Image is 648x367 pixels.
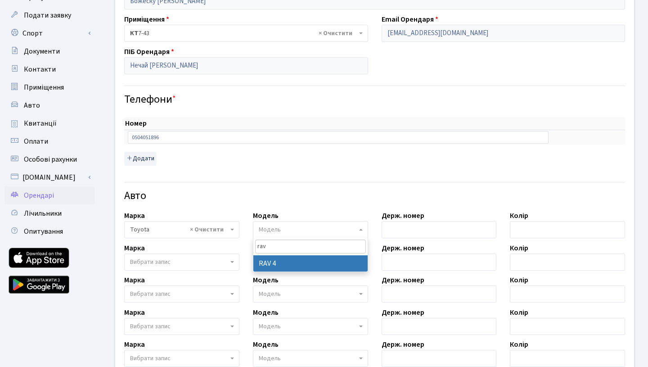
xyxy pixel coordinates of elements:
li: RAV 4 [253,255,368,272]
label: Держ. номер [382,210,424,221]
a: Особові рахунки [4,150,94,168]
label: Модель [253,210,279,221]
span: Toyota [124,221,239,238]
span: Вибрати запис [130,290,171,299]
span: Оплати [24,136,48,146]
label: Марка [124,210,145,221]
span: Лічильники [24,208,62,218]
h4: Авто [124,190,625,203]
span: Орендарі [24,190,54,200]
label: Модель [253,275,279,285]
span: Документи [24,46,60,56]
span: Квитанції [24,118,57,128]
b: КТ [130,29,138,38]
span: <b>КТ</b>&nbsp;&nbsp;&nbsp;&nbsp;7-43 [124,25,368,42]
span: Приміщення [24,82,64,92]
label: Приміщення [124,14,169,25]
label: Марка [124,243,145,254]
span: Toyota [130,225,228,234]
span: Опитування [24,227,63,236]
a: Орендарі [4,186,94,204]
button: Додати [124,152,157,166]
span: Видалити всі елементи [319,29,352,38]
label: ПІБ Орендаря [124,46,174,57]
label: Колір [510,210,528,221]
label: Держ. номер [382,339,424,350]
label: Марка [124,307,145,318]
a: Авто [4,96,94,114]
label: Держ. номер [382,307,424,318]
a: [DOMAIN_NAME] [4,168,94,186]
span: Модель [259,322,281,331]
h4: Телефони [124,93,625,106]
span: Модель [259,290,281,299]
span: Авто [24,100,40,110]
span: Вибрати запис [130,322,171,331]
label: Колір [510,275,528,285]
a: Опитування [4,222,94,240]
a: Контакти [4,60,94,78]
a: Лічильники [4,204,94,222]
a: Оплати [4,132,94,150]
label: Колір [510,243,528,254]
span: Контакти [24,64,56,74]
label: Колір [510,307,528,318]
input: Буде використано в якості логіна [382,25,625,42]
label: Держ. номер [382,275,424,285]
th: Номер [124,117,552,130]
span: Модель [259,354,281,363]
a: Документи [4,42,94,60]
span: Вибрати запис [130,258,171,267]
label: Модель [253,339,279,350]
span: <b>КТ</b>&nbsp;&nbsp;&nbsp;&nbsp;7-43 [130,29,357,38]
label: Держ. номер [382,243,424,254]
a: Приміщення [4,78,94,96]
a: Спорт [4,24,94,42]
span: Модель [259,225,281,234]
label: Email Орендаря [382,14,438,25]
label: Марка [124,275,145,285]
a: Квитанції [4,114,94,132]
label: Колір [510,339,528,350]
span: Подати заявку [24,10,71,20]
label: Марка [124,339,145,350]
span: Видалити всі елементи [190,225,224,234]
span: Особові рахунки [24,154,77,164]
a: Подати заявку [4,6,94,24]
label: Модель [253,307,279,318]
span: Вибрати запис [130,354,171,363]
